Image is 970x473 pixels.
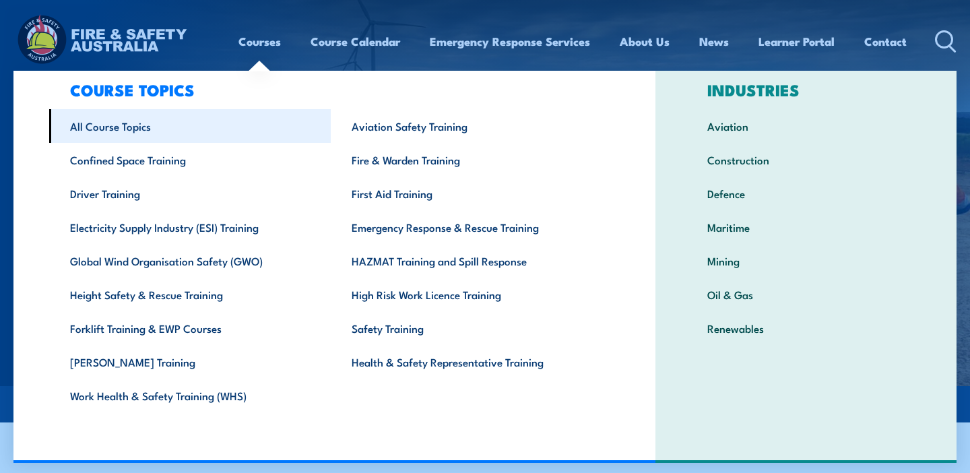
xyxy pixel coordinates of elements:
[686,311,926,345] a: Renewables
[49,210,331,244] a: Electricity Supply Industry (ESI) Training
[620,24,670,59] a: About Us
[864,24,907,59] a: Contact
[49,143,331,177] a: Confined Space Training
[686,244,926,278] a: Mining
[49,311,331,345] a: Forklift Training & EWP Courses
[686,210,926,244] a: Maritime
[331,345,612,379] a: Health & Safety Representative Training
[758,24,835,59] a: Learner Portal
[686,109,926,143] a: Aviation
[331,177,612,210] a: First Aid Training
[49,244,331,278] a: Global Wind Organisation Safety (GWO)
[331,311,612,345] a: Safety Training
[331,143,612,177] a: Fire & Warden Training
[49,345,331,379] a: [PERSON_NAME] Training
[699,24,729,59] a: News
[49,379,331,412] a: Work Health & Safety Training (WHS)
[430,24,590,59] a: Emergency Response Services
[49,80,613,99] h3: COURSE TOPICS
[686,278,926,311] a: Oil & Gas
[686,143,926,177] a: Construction
[331,278,612,311] a: High Risk Work Licence Training
[238,24,281,59] a: Courses
[49,278,331,311] a: Height Safety & Rescue Training
[49,177,331,210] a: Driver Training
[686,80,926,99] h3: INDUSTRIES
[331,244,612,278] a: HAZMAT Training and Spill Response
[686,177,926,210] a: Defence
[331,210,612,244] a: Emergency Response & Rescue Training
[331,109,612,143] a: Aviation Safety Training
[311,24,400,59] a: Course Calendar
[49,109,331,143] a: All Course Topics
